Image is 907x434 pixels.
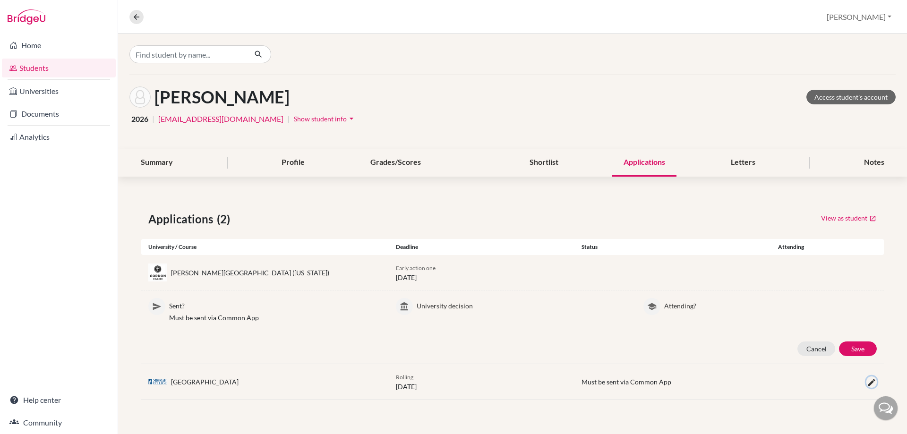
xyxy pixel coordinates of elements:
a: Help center [2,391,116,409]
h1: [PERSON_NAME] [154,87,290,107]
img: us_gord_cadnsicw.jpeg [148,264,167,281]
div: Grades/Scores [359,149,432,177]
button: Cancel [797,341,835,356]
img: Nadia Renee Svoboda's avatar [129,86,151,108]
a: View as student [821,211,877,225]
div: Profile [270,149,316,177]
div: Status [574,243,760,251]
button: [PERSON_NAME] [822,8,896,26]
span: Show student info [294,115,347,123]
button: Show student infoarrow_drop_down [293,111,357,126]
p: Sent? [169,298,382,311]
i: arrow_drop_down [347,114,356,123]
p: Attending? [664,298,877,311]
span: Early action one [396,264,436,272]
a: Students [2,59,116,77]
div: [PERSON_NAME][GEOGRAPHIC_DATA] ([US_STATE]) [171,268,329,278]
span: Rolling [396,374,413,381]
a: Documents [2,104,116,123]
span: (2) [217,211,234,228]
div: Deadline [389,243,574,251]
span: Help [21,7,41,15]
div: Notes [853,149,896,177]
div: Attending [760,243,822,251]
a: Analytics [2,128,116,146]
div: [GEOGRAPHIC_DATA] [171,377,239,387]
img: us_mess_nrq7segg.png [148,379,167,384]
span: Must be sent via Common App [582,378,671,386]
a: Home [2,36,116,55]
div: Applications [612,149,676,177]
div: Letters [719,149,767,177]
p: University decision [417,298,629,311]
p: Must be sent via Common App [169,313,382,323]
button: Save [839,341,877,356]
a: Access student's account [806,90,896,104]
div: [DATE] [389,263,574,282]
div: University / Course [141,243,389,251]
input: Find student by name... [129,45,247,63]
span: Applications [148,211,217,228]
span: 2026 [131,113,148,125]
a: [EMAIL_ADDRESS][DOMAIN_NAME] [158,113,283,125]
img: Bridge-U [8,9,45,25]
div: Shortlist [518,149,570,177]
span: | [152,113,154,125]
a: Universities [2,82,116,101]
a: Community [2,413,116,432]
div: Summary [129,149,184,177]
div: [DATE] [389,372,574,391]
span: | [287,113,290,125]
